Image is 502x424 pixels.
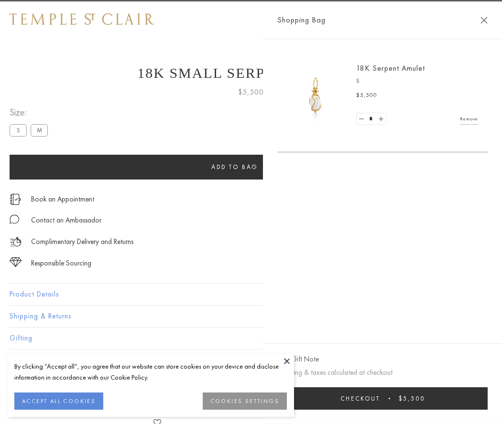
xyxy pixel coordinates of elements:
[356,91,377,100] span: $5,500
[10,124,27,136] label: S
[31,257,91,269] div: Responsible Sourcing
[10,65,492,81] h1: 18K Small Serpent Amulet
[31,124,48,136] label: M
[10,194,21,205] img: icon_appointment.svg
[10,105,52,120] span: Size:
[357,113,366,125] a: Set quantity to 0
[10,214,19,224] img: MessageIcon-01_2.svg
[376,113,385,125] a: Set quantity to 2
[277,367,488,379] p: Shipping & taxes calculated at checkout
[31,214,101,226] div: Contact an Ambassador
[460,114,478,124] a: Remove
[211,163,258,171] span: Add to bag
[277,353,319,365] button: Add Gift Note
[277,387,488,410] button: Checkout $5,500
[10,13,154,25] img: Temple St. Clair
[203,392,287,410] button: COOKIES SETTINGS
[399,394,425,403] span: $5,500
[340,394,380,403] span: Checkout
[287,67,344,124] img: P51836-E11SERPPV
[14,392,103,410] button: ACCEPT ALL COOKIES
[238,86,264,98] span: $5,500
[277,14,326,26] span: Shopping Bag
[480,17,488,24] button: Close Shopping Bag
[10,236,22,248] img: icon_delivery.svg
[14,361,287,383] div: By clicking “Accept all”, you agree that our website can store cookies on your device and disclos...
[31,236,133,248] p: Complimentary Delivery and Returns
[10,257,22,267] img: icon_sourcing.svg
[10,328,492,349] button: Gifting
[356,63,425,73] a: 18K Serpent Amulet
[356,76,478,86] p: S
[10,155,460,180] button: Add to bag
[10,284,492,305] button: Product Details
[31,194,94,204] a: Book an Appointment
[10,306,492,327] button: Shipping & Returns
